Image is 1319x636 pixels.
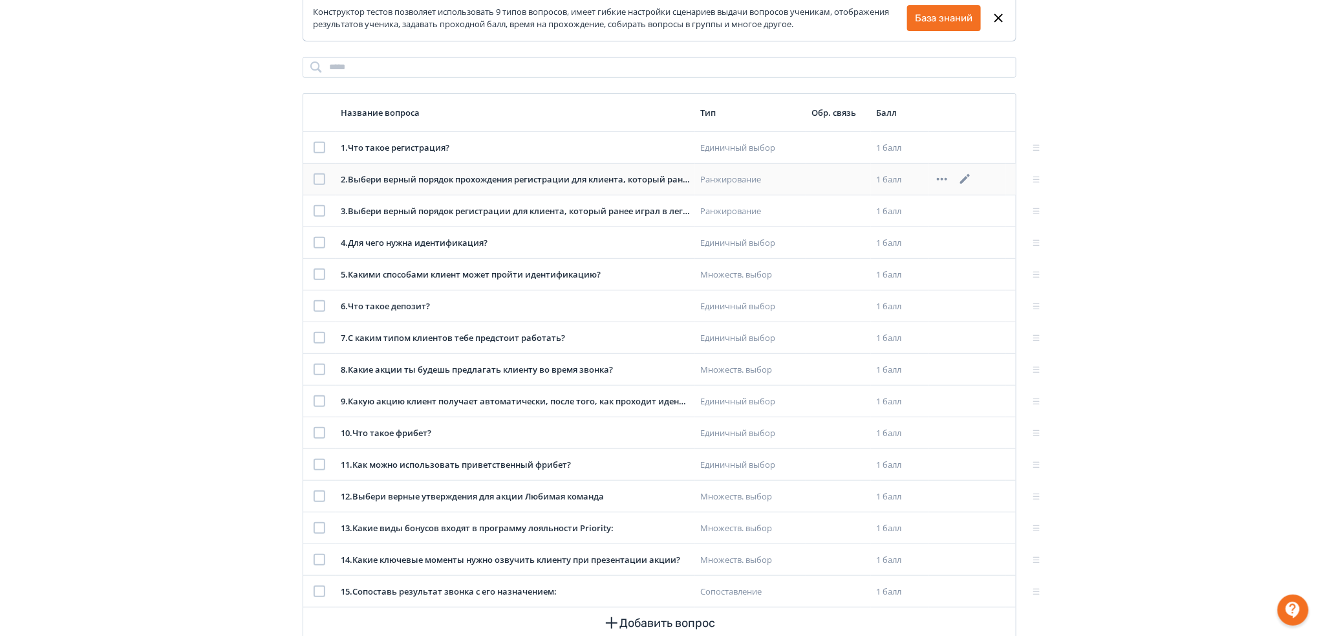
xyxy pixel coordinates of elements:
div: 1 балл [876,522,924,535]
div: Тип [700,107,801,118]
div: Сопоставление [700,586,801,598]
div: 1 балл [876,586,924,598]
div: 2 . Выбери верный порядок прохождения регистрации для клиента, который ранее не играл в легальных... [341,173,690,186]
div: Конструктор тестов позволяет использовать 9 типов вопросов, имеет гибкие настройки сценариев выда... [313,6,907,31]
a: База знаний [915,11,973,26]
div: 1 балл [876,173,924,186]
div: 14 . Какие ключевые моменты нужно озвучить клиенту при презентации акции? [341,554,690,567]
div: 12 . Выбери верные утверждения для акции Любимая команда [341,490,690,503]
div: 1 балл [876,269,924,281]
div: Обр. связь [811,107,866,118]
div: 1 балл [876,427,924,440]
div: 5 . Какими способами клиент может пройти идентификацию? [341,269,690,281]
button: База знаний [907,5,981,31]
div: 9 . Какую акцию клиент получает автоматически, после того, как проходит идентификацию на Винлайн? [341,395,690,408]
div: 1 балл [876,459,924,472]
div: Единичный выбор [700,459,801,472]
div: 1 балл [876,142,924,155]
div: Множеств. выбор [700,269,801,281]
div: Название вопроса [341,107,690,118]
div: Единичный выбор [700,237,801,250]
div: Единичный выбор [700,300,801,313]
div: Единичный выбор [700,427,801,440]
div: Единичный выбор [700,395,801,408]
div: 15 . Сопоставь результат звонка с его назначением: [341,586,690,598]
div: 1 балл [876,205,924,218]
div: 3 . Выбери верный порядок регистрации для клиента, который ранее играл в легальных БК [341,205,690,218]
div: 6 . Что такое депозит? [341,300,690,313]
div: 1 балл [876,364,924,377]
div: 1 балл [876,554,924,567]
div: 1 балл [876,332,924,345]
div: 10 . Что такое фрибет? [341,427,690,440]
div: 7 . С каким типом клиентов тебе предстоит работать? [341,332,690,345]
div: 1 балл [876,395,924,408]
div: Множеств. выбор [700,490,801,503]
div: 8 . Какие акции ты будешь предлагать клиенту во время звонка? [341,364,690,377]
div: Единичный выбор [700,332,801,345]
div: 11 . Как можно использовать приветственный фрибет? [341,459,690,472]
div: Балл [876,107,924,118]
div: 1 балл [876,490,924,503]
div: 13 . Какие виды бонусов входят в программу лояльности Priority: [341,522,690,535]
div: 1 . Что такое регистрация? [341,142,690,155]
div: Множеств. выбор [700,364,801,377]
div: 1 балл [876,237,924,250]
div: Ранжирование [700,173,801,186]
div: Единичный выбор [700,142,801,155]
div: Множеств. выбор [700,522,801,535]
div: 4 . Для чего нужна идентификация? [341,237,690,250]
div: Ранжирование [700,205,801,218]
div: 1 балл [876,300,924,313]
div: Множеств. выбор [700,554,801,567]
